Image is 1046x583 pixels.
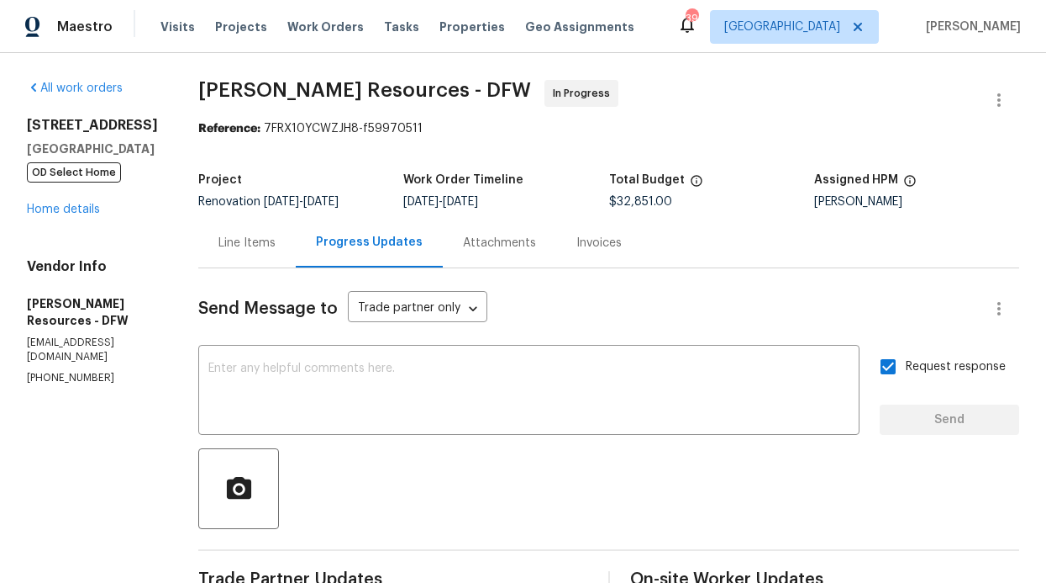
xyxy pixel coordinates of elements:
[439,19,505,35] span: Properties
[814,174,898,186] h5: Assigned HPM
[686,10,697,27] div: 39
[814,196,1019,208] div: [PERSON_NAME]
[198,196,339,208] span: Renovation
[27,140,158,157] h5: [GEOGRAPHIC_DATA]
[198,120,1019,137] div: 7FRX10YCWZJH8-f59970511
[27,162,121,183] span: OD Select Home
[919,19,1021,35] span: [PERSON_NAME]
[348,295,487,323] div: Trade partner only
[384,21,419,33] span: Tasks
[316,234,423,251] div: Progress Updates
[609,174,685,186] h5: Total Budget
[264,196,299,208] span: [DATE]
[27,336,158,364] p: [EMAIL_ADDRESS][DOMAIN_NAME]
[218,235,276,252] div: Line Items
[403,196,439,208] span: [DATE]
[463,235,536,252] div: Attachments
[27,117,158,134] h2: [STREET_ADDRESS]
[690,174,703,196] span: The total cost of line items that have been proposed by Opendoor. This sum includes line items th...
[724,19,840,35] span: [GEOGRAPHIC_DATA]
[287,19,364,35] span: Work Orders
[215,19,267,35] span: Projects
[27,258,158,275] h4: Vendor Info
[264,196,339,208] span: -
[27,295,158,329] h5: [PERSON_NAME] Resources - DFW
[27,82,123,94] a: All work orders
[403,174,523,186] h5: Work Order Timeline
[198,80,531,100] span: [PERSON_NAME] Resources - DFW
[576,235,622,252] div: Invoices
[553,85,617,102] span: In Progress
[303,196,339,208] span: [DATE]
[903,174,917,196] span: The hpm assigned to this work order.
[27,204,100,215] a: Home details
[198,123,260,135] b: Reference:
[198,174,242,186] h5: Project
[57,19,113,35] span: Maestro
[525,19,634,35] span: Geo Assignments
[906,358,1006,376] span: Request response
[403,196,478,208] span: -
[443,196,478,208] span: [DATE]
[198,300,338,317] span: Send Message to
[27,371,158,385] p: [PHONE_NUMBER]
[160,19,195,35] span: Visits
[609,196,672,208] span: $32,851.00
